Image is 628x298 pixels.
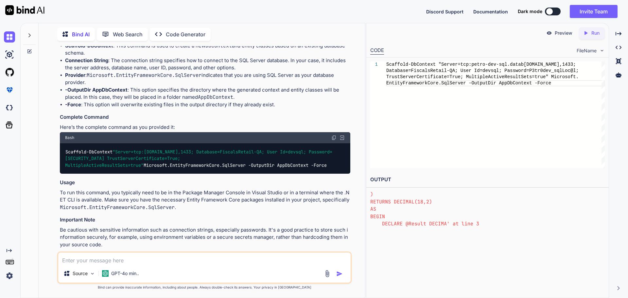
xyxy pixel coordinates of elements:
span: [DOMAIN_NAME],1433; [524,62,576,67]
li: : This command is used to create a new and entity classes based on an existing database schema. [65,42,350,57]
div: 1 [370,61,378,68]
span: Scaffold-DbContext "Server=tcp:petro-dev-sql.datab [386,62,524,67]
img: Open in Browser [339,135,345,141]
div: CODE [370,47,384,55]
img: GPT-4o mini [102,270,109,277]
p: GPT-4o min.. [111,270,139,277]
img: copy [331,135,337,140]
strong: Connection String [65,57,108,63]
code: Scaffold-DbContext Microsoft.EntityFrameworkCore.SqlServer -OutputDir AppDbContext -Force [65,149,332,169]
img: githubLight [4,67,15,78]
span: d=P3tr0dev_sqlLoc@l; [524,68,579,73]
span: Documentation [473,9,508,14]
img: ai-studio [4,49,15,60]
pre: Error: Command failed: MYSQL_PWD=p43yxewbpe_43yzxjbaz timeout 7 mysql --table --host=mysql --user... [370,176,605,228]
code: Microsoft.EntityFrameworkCore.SqlServer [87,72,201,79]
p: To run this command, you typically need to be in the Package Manager Console in Visual Studio or ... [60,189,350,211]
span: ext -Force [524,80,551,86]
p: Bind AI [72,30,90,38]
span: Bash [65,135,74,140]
h3: Usage [60,179,350,186]
h2: OUTPUT [366,172,609,187]
span: Dark mode [518,8,542,15]
span: Database=FiscalsRetail-QA; User Id=devsql; Passwor [386,68,524,73]
strong: Scaffold-DbContext [65,43,113,49]
button: Invite Team [570,5,618,18]
img: chat [4,31,15,43]
strong: -OutputDir AppDbContext [65,87,128,93]
img: Bind AI [5,5,44,15]
img: settings [4,270,15,281]
span: ets=true" Microsoft. [524,74,579,79]
p: Code Generator [166,30,205,38]
span: TrustServerCertificate=True; MultipleActiveResultS [386,74,524,79]
img: Pick Models [90,271,95,276]
code: DbContext [205,43,232,49]
p: Bind can provide inaccurate information, including about people. Always double-check its answers.... [57,285,352,290]
p: Run [591,30,600,36]
strong: -Force [65,101,81,108]
span: FileName [577,47,597,54]
p: Preview [555,30,572,36]
p: Source [73,270,88,277]
p: Web Search [113,30,143,38]
li: : This option specifies the directory where the generated context and entity classes will be plac... [65,86,350,101]
code: Microsoft.EntityFrameworkCore.SqlServer [60,204,175,211]
li: : This option will overwrite existing files in the output directory if they already exist. [65,101,350,109]
span: "Server=tcp:[DOMAIN_NAME],1433; Database=FiscalsRetail-QA; User Id=devsql; Password=[SECURITY_DAT... [65,149,332,168]
p: Here’s the complete command as you provided it: [60,124,350,131]
span: EntityFrameworkCore.SqlServer -OutputDir AppDbCont [386,80,524,86]
button: Documentation [473,8,508,15]
img: icon [336,271,343,277]
span: Discord Support [426,9,463,14]
p: Be cautious with sensitive information such as connection strings, especially passwords. It's a g... [60,226,350,249]
code: AppDbContext [198,94,233,100]
li: : The connection string specifies how to connect to the SQL Server database. In your case, it inc... [65,57,350,72]
img: premium [4,84,15,96]
h3: Important Note [60,216,350,224]
img: chevron down [599,48,605,53]
strong: Provider [65,72,85,78]
li: : indicates that you are using SQL Server as your database provider. [65,72,350,86]
h3: Complete Command [60,114,350,121]
img: attachment [323,270,331,277]
button: Discord Support [426,8,463,15]
img: preview [546,30,552,36]
img: darkCloudIdeIcon [4,102,15,113]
